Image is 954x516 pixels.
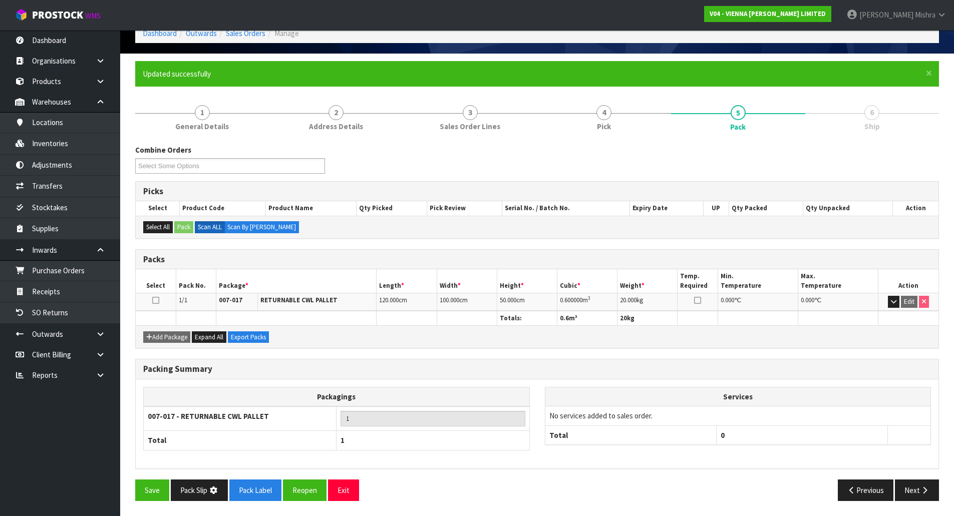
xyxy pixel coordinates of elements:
[219,296,242,304] strong: 007-017
[192,331,226,343] button: Expand All
[143,364,931,374] h3: Packing Summary
[596,105,611,120] span: 4
[440,121,500,132] span: Sales Order Lines
[878,269,938,293] th: Action
[440,296,459,304] span: 100.000
[864,105,879,120] span: 6
[32,9,83,22] span: ProStock
[341,435,345,445] span: 1
[731,105,746,120] span: 5
[180,201,266,215] th: Product Code
[309,121,363,132] span: Address Details
[175,121,229,132] span: General Details
[915,10,935,20] span: Mishra
[179,296,187,304] span: 1/1
[437,269,497,293] th: Width
[557,293,617,311] td: m
[588,295,590,301] sup: 3
[357,201,427,215] th: Qty Picked
[195,105,210,120] span: 1
[174,221,193,233] button: Pack
[228,331,269,343] button: Export Packs
[195,333,223,341] span: Expand All
[136,269,176,293] th: Select
[437,293,497,311] td: cm
[864,121,880,132] span: Ship
[171,479,228,501] button: Pack Slip
[379,296,399,304] span: 120.000
[135,137,939,508] span: Pack
[143,187,931,196] h3: Picks
[148,411,269,421] strong: 007-017 - RETURNABLE CWL PALLET
[545,406,931,425] td: No services added to sales order.
[560,314,569,322] span: 0.6
[497,311,557,325] th: Totals:
[721,296,734,304] span: 0.000
[926,66,932,80] span: ×
[144,431,337,450] th: Total
[226,29,265,38] a: Sales Orders
[329,105,344,120] span: 2
[260,296,338,304] strong: RETURNABLE CWL PALLET
[176,269,216,293] th: Pack No.
[224,221,299,233] label: Scan By [PERSON_NAME]
[195,221,225,233] label: Scan ALL
[710,10,826,18] strong: V04 - VIENNA [PERSON_NAME] LIMITED
[801,296,814,304] span: 0.000
[798,293,878,311] td: ℃
[545,425,717,444] th: Total
[545,387,931,406] th: Services
[135,145,191,155] label: Combine Orders
[143,69,211,79] span: Updated successfully
[798,269,878,293] th: Max. Temperature
[377,269,437,293] th: Length
[377,293,437,311] td: cm
[328,479,359,501] button: Exit
[266,201,357,215] th: Product Name
[502,201,630,215] th: Serial No. / Batch No.
[427,201,502,215] th: Pick Review
[893,201,938,215] th: Action
[144,387,530,407] th: Packagings
[838,479,894,501] button: Previous
[704,6,831,22] a: V04 - VIENNA [PERSON_NAME] LIMITED
[229,479,281,501] button: Pack Label
[186,29,217,38] a: Outwards
[718,269,798,293] th: Min. Temperature
[463,105,478,120] span: 3
[557,269,617,293] th: Cubic
[617,293,678,311] td: kg
[216,269,377,293] th: Package
[901,296,917,308] button: Edit
[718,293,798,311] td: ℃
[617,269,678,293] th: Weight
[500,296,516,304] span: 50.000
[143,331,190,343] button: Add Package
[557,311,617,325] th: m³
[859,10,913,20] span: [PERSON_NAME]
[721,430,725,440] span: 0
[620,314,627,322] span: 20
[15,9,28,21] img: cube-alt.png
[143,221,173,233] button: Select All
[497,269,557,293] th: Height
[597,121,611,132] span: Pick
[729,201,803,215] th: Qty Packed
[617,311,678,325] th: kg
[630,201,704,215] th: Expiry Date
[136,201,180,215] th: Select
[274,29,299,38] span: Manage
[143,29,177,38] a: Dashboard
[143,255,931,264] h3: Packs
[620,296,637,304] span: 20.000
[283,479,327,501] button: Reopen
[497,293,557,311] td: cm
[560,296,582,304] span: 0.600000
[803,201,892,215] th: Qty Unpacked
[85,11,101,21] small: WMS
[135,479,169,501] button: Save
[730,122,746,132] span: Pack
[678,269,718,293] th: Temp. Required
[895,479,939,501] button: Next
[703,201,729,215] th: UP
